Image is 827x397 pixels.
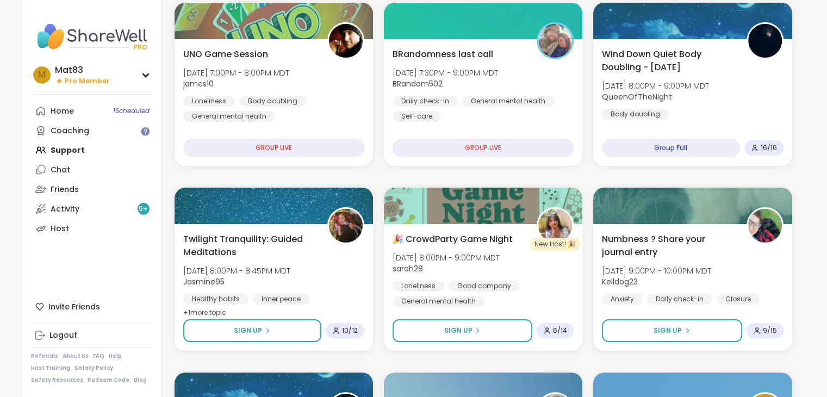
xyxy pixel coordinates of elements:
[462,96,554,107] div: General mental health
[139,204,148,214] span: 9 +
[602,109,669,120] div: Body doubling
[393,96,458,107] div: Daily check-in
[393,233,513,246] span: 🎉 CrowdParty Game Night
[393,319,532,342] button: Sign Up
[183,67,289,78] span: [DATE] 7:00PM - 8:00PM MDT
[538,209,572,243] img: sarah28
[51,165,70,176] div: Chat
[31,17,152,55] img: ShareWell Nav Logo
[74,364,113,372] a: Safety Policy
[31,326,152,345] a: Logout
[329,24,363,58] img: james10
[654,326,682,336] span: Sign Up
[393,263,423,274] b: sarah28
[538,24,572,58] img: BRandom502
[717,294,760,305] div: Closure
[748,24,782,58] img: QueenOfTheNight
[51,126,89,137] div: Coaching
[763,326,777,335] span: 9 / 15
[183,276,225,287] b: Jasmine95
[444,326,472,336] span: Sign Up
[183,319,321,342] button: Sign Up
[113,107,150,115] span: 1 Scheduled
[602,91,672,102] b: QueenOfTheNight
[253,294,309,305] div: Inner peace
[602,139,739,157] div: Group Full
[602,80,709,91] span: [DATE] 8:00PM - 9:00PM MDT
[31,101,152,121] a: Home1Scheduled
[38,68,46,82] span: M
[234,326,262,336] span: Sign Up
[31,376,83,384] a: Safety Resources
[183,233,315,259] span: Twilight Tranquility: Guided Meditations
[183,265,290,276] span: [DATE] 8:00PM - 8:45PM MDT
[51,106,74,117] div: Home
[49,330,77,341] div: Logout
[602,233,734,259] span: Numbness ? Share your journal entry
[31,121,152,140] a: Coaching
[239,96,306,107] div: Body doubling
[393,252,500,263] span: [DATE] 8:00PM - 9:00PM MDT
[109,352,122,360] a: Help
[761,144,777,152] span: 16 / 16
[51,204,79,215] div: Activity
[88,376,129,384] a: Redeem Code
[183,111,275,122] div: General mental health
[748,209,782,243] img: Kelldog23
[342,326,358,335] span: 10 / 12
[93,352,104,360] a: FAQ
[183,96,235,107] div: Loneliness
[647,294,712,305] div: Daily check-in
[602,319,742,342] button: Sign Up
[31,297,152,317] div: Invite Friends
[31,219,152,238] a: Host
[183,78,214,89] b: james10
[31,160,152,179] a: Chat
[31,364,70,372] a: Host Training
[141,127,150,136] iframe: Spotlight
[65,77,110,86] span: Pro Member
[183,294,248,305] div: Healthy habits
[602,276,638,287] b: Kelldog23
[31,179,152,199] a: Friends
[393,139,574,157] div: GROUP LIVE
[393,67,498,78] span: [DATE] 7:30PM - 9:00PM MDT
[602,48,734,74] span: Wind Down Quiet Body Doubling - [DATE]
[449,281,520,291] div: Good company
[393,296,484,307] div: General mental health
[553,326,567,335] span: 6 / 14
[393,48,493,61] span: BRandomness last call
[530,238,580,251] div: New Host! 🎉
[183,48,268,61] span: UNO Game Session
[393,281,444,291] div: Loneliness
[134,376,147,384] a: Blog
[393,111,441,122] div: Self-care
[31,199,152,219] a: Activity9+
[55,64,110,76] div: Mat83
[393,78,443,89] b: BRandom502
[51,224,69,234] div: Host
[602,265,711,276] span: [DATE] 9:00PM - 10:00PM MDT
[602,294,643,305] div: Anxiety
[183,139,364,157] div: GROUP LIVE
[31,352,58,360] a: Referrals
[329,209,363,243] img: Jasmine95
[63,352,89,360] a: About Us
[51,184,79,195] div: Friends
